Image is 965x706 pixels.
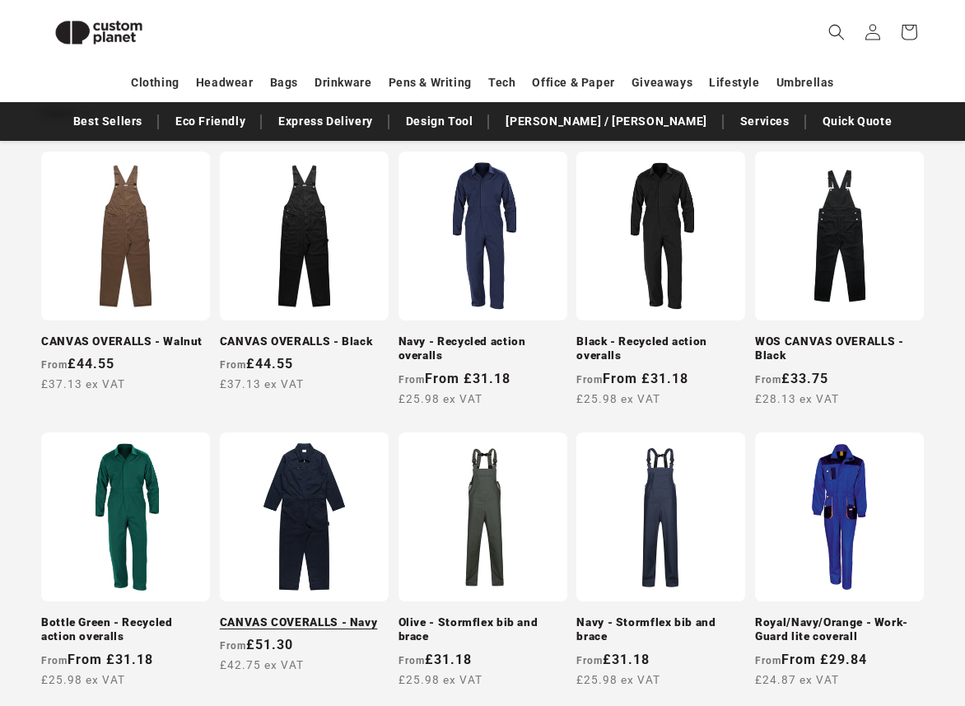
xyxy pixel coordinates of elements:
a: [PERSON_NAME] / [PERSON_NAME] [497,107,715,136]
a: Express Delivery [270,107,381,136]
a: Best Sellers [65,107,151,136]
a: CANVAS OVERALLS - Black [220,334,389,349]
a: Giveaways [632,68,692,97]
a: CANVAS OVERALLS - Walnut [41,334,210,349]
a: Drinkware [315,68,371,97]
a: Headwear [196,68,254,97]
a: CANVAS COVERALLS - Navy [220,615,389,630]
a: Bags [270,68,298,97]
iframe: Chat Widget [683,528,965,706]
a: Navy - Stormflex bib and brace [576,615,745,644]
a: Black - Recycled action overalls [576,334,745,363]
a: Services [732,107,798,136]
a: Pens & Writing [389,68,472,97]
summary: Search [818,14,855,50]
img: Custom Planet [41,7,156,58]
a: Umbrellas [776,68,834,97]
a: Navy - Recycled action overalls [399,334,567,363]
a: Clothing [131,68,179,97]
a: Design Tool [398,107,482,136]
a: WOS CANVAS OVERALLS - Black [755,334,924,363]
a: Office & Paper [532,68,614,97]
a: Lifestyle [709,68,759,97]
a: Bottle Green - Recycled action overalls [41,615,210,644]
a: Olive - Stormflex bib and brace [399,615,567,644]
a: Tech [488,68,515,97]
a: Quick Quote [814,107,901,136]
a: Eco Friendly [167,107,254,136]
